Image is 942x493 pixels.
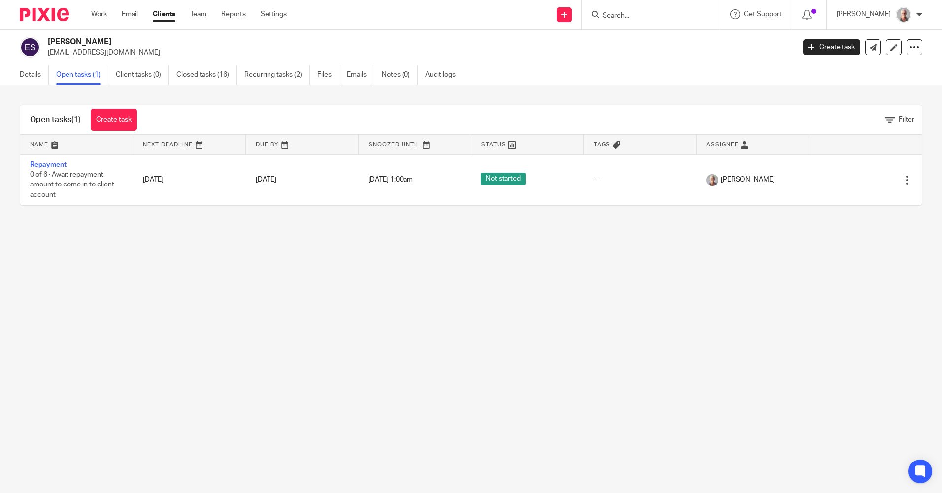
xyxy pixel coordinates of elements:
span: Snoozed Until [369,142,420,147]
span: [PERSON_NAME] [721,175,775,185]
a: Closed tasks (16) [176,65,237,85]
a: Clients [153,9,175,19]
a: Email [122,9,138,19]
p: [PERSON_NAME] [837,9,891,19]
h1: Open tasks [30,115,81,125]
div: --- [594,175,687,185]
a: Create task [91,109,137,131]
span: Filter [899,116,914,123]
img: KR%20update.jpg [896,7,911,23]
a: Reports [221,9,246,19]
span: Tags [594,142,610,147]
p: [EMAIL_ADDRESS][DOMAIN_NAME] [48,48,788,58]
img: svg%3E [20,37,40,58]
span: Get Support [744,11,782,18]
span: [DATE] 1:00am [368,177,413,184]
img: KR%20update.jpg [706,174,718,186]
span: [DATE] [256,176,276,183]
a: Work [91,9,107,19]
span: Not started [481,173,526,185]
a: Emails [347,65,374,85]
a: Client tasks (0) [116,65,169,85]
td: [DATE] [133,154,246,205]
a: Team [190,9,206,19]
span: Status [481,142,506,147]
span: (1) [71,116,81,123]
a: Settings [261,9,287,19]
span: 0 of 6 · Await repayment amount to come in to client account [30,171,114,198]
a: Repayment [30,161,67,168]
a: Notes (0) [382,65,418,85]
h2: [PERSON_NAME] [48,37,640,47]
img: Pixie [20,8,69,21]
a: Files [317,65,339,85]
a: Recurring tasks (2) [244,65,310,85]
a: Details [20,65,49,85]
a: Open tasks (1) [56,65,108,85]
input: Search [602,12,690,21]
a: Create task [803,39,860,55]
a: Audit logs [425,65,463,85]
